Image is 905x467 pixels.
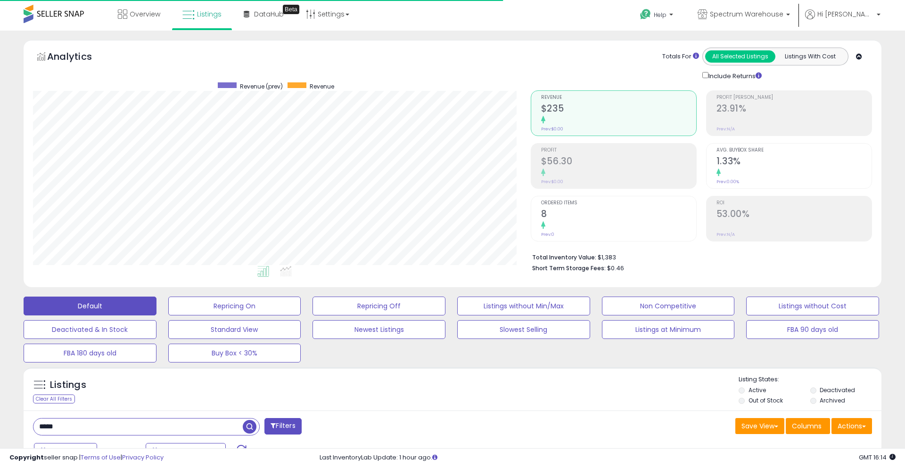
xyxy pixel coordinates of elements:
[705,50,775,63] button: All Selected Listings
[735,418,784,434] button: Save View
[532,253,596,261] b: Total Inventory Value:
[541,126,563,132] small: Prev: $0.00
[786,418,830,434] button: Columns
[160,446,214,456] span: Sep-01 - Sep-07
[602,297,735,315] button: Non Competitive
[820,396,845,404] label: Archived
[541,179,563,185] small: Prev: $0.00
[820,386,855,394] label: Deactivated
[541,209,696,221] h2: 8
[541,95,696,100] span: Revenue
[197,9,222,19] span: Listings
[746,320,879,339] button: FBA 90 days old
[716,201,872,206] span: ROI
[541,201,696,206] span: Ordered Items
[716,103,872,116] h2: 23.91%
[168,320,301,339] button: Standard View
[532,264,606,272] b: Short Term Storage Fees:
[695,70,773,81] div: Include Returns
[716,179,739,185] small: Prev: 0.00%
[662,52,699,61] div: Totals For
[805,9,880,31] a: Hi [PERSON_NAME]
[283,5,299,14] div: Tooltip anchor
[716,126,735,132] small: Prev: N/A
[859,453,896,462] span: 2025-09-15 16:14 GMT
[168,344,301,362] button: Buy Box < 30%
[33,395,75,403] div: Clear All Filters
[99,447,142,456] span: Compared to:
[9,453,164,462] div: seller snap | |
[831,418,872,434] button: Actions
[9,453,44,462] strong: Copyright
[457,320,590,339] button: Slowest Selling
[34,443,97,459] button: Last 7 Days
[633,1,683,31] a: Help
[310,82,334,90] span: Revenue
[640,8,651,20] i: Get Help
[81,453,121,462] a: Terms of Use
[50,378,86,392] h5: Listings
[457,297,590,315] button: Listings without Min/Max
[24,320,156,339] button: Deactivated & In Stock
[654,11,666,19] span: Help
[749,386,766,394] label: Active
[264,418,301,435] button: Filters
[710,9,783,19] span: Spectrum Warehouse
[607,264,624,273] span: $0.46
[716,95,872,100] span: Profit [PERSON_NAME]
[47,50,110,65] h5: Analytics
[792,421,822,431] span: Columns
[146,443,226,459] button: Sep-01 - Sep-07
[716,209,872,221] h2: 53.00%
[254,9,284,19] span: DataHub
[48,446,85,456] span: Last 7 Days
[716,148,872,153] span: Avg. Buybox Share
[775,50,845,63] button: Listings With Cost
[313,320,445,339] button: Newest Listings
[532,251,865,262] li: $1,383
[602,320,735,339] button: Listings at Minimum
[716,232,735,237] small: Prev: N/A
[716,156,872,169] h2: 1.33%
[122,453,164,462] a: Privacy Policy
[749,396,783,404] label: Out of Stock
[541,232,554,237] small: Prev: 0
[130,9,160,19] span: Overview
[168,297,301,315] button: Repricing On
[313,297,445,315] button: Repricing Off
[240,82,283,90] span: Revenue (prev)
[541,103,696,116] h2: $235
[746,297,879,315] button: Listings without Cost
[541,156,696,169] h2: $56.30
[541,148,696,153] span: Profit
[24,344,156,362] button: FBA 180 days old
[817,9,874,19] span: Hi [PERSON_NAME]
[739,375,881,384] p: Listing States:
[320,453,896,462] div: Last InventoryLab Update: 1 hour ago.
[24,297,156,315] button: Default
